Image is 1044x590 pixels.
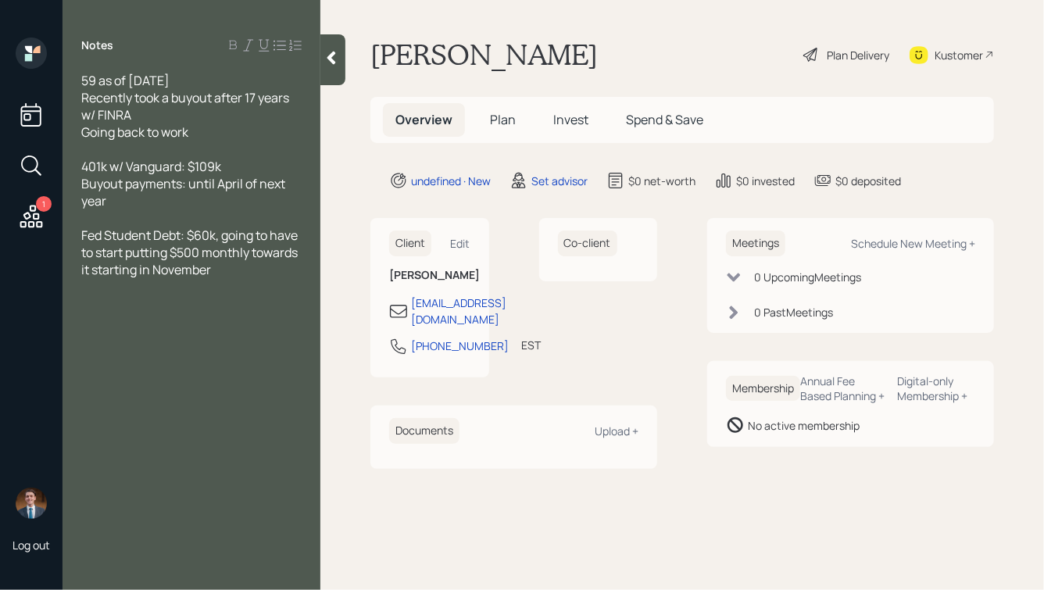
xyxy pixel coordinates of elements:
div: No active membership [748,417,860,434]
div: undefined · New [411,173,491,189]
div: Log out [13,538,50,552]
div: Edit [451,236,470,251]
div: Upload + [595,424,638,438]
div: $0 deposited [835,173,901,189]
div: $0 net-worth [628,173,695,189]
div: [EMAIL_ADDRESS][DOMAIN_NAME] [411,295,506,327]
h6: [PERSON_NAME] [389,269,470,282]
span: Buyout payments: until April of next year [81,175,288,209]
span: 401k w/ Vanguard: $109k [81,158,221,175]
div: $0 invested [736,173,795,189]
h1: [PERSON_NAME] [370,38,598,72]
div: Kustomer [935,47,983,63]
div: 1 [36,196,52,212]
span: Recently took a buyout after 17 years w/ FINRA [81,89,291,123]
span: Overview [395,111,452,128]
div: Plan Delivery [827,47,889,63]
div: Schedule New Meeting + [851,236,975,251]
img: hunter_neumayer.jpg [16,488,47,519]
h6: Meetings [726,231,785,256]
div: 0 Upcoming Meeting s [754,269,861,285]
label: Notes [81,38,113,53]
span: Going back to work [81,123,188,141]
div: EST [521,337,541,353]
span: 59 as of [DATE] [81,72,170,89]
span: Spend & Save [626,111,703,128]
span: Plan [490,111,516,128]
div: Set advisor [531,173,588,189]
div: 0 Past Meeting s [754,304,833,320]
span: Invest [553,111,588,128]
h6: Co-client [558,231,617,256]
h6: Client [389,231,431,256]
h6: Documents [389,418,459,444]
h6: Membership [726,376,800,402]
div: Annual Fee Based Planning + [800,374,885,403]
div: Digital-only Membership + [898,374,975,403]
span: Fed Student Debt: $60k, going to have to start putting $500 monthly towards it starting in November [81,227,300,278]
div: [PHONE_NUMBER] [411,338,509,354]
